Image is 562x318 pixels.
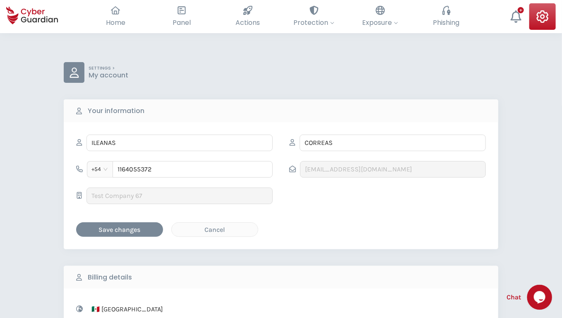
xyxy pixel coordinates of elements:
span: Actions [236,17,260,28]
button: Save changes [76,222,163,237]
div: Save changes [82,224,157,235]
button: Actions [215,3,281,30]
button: Cancel [171,222,258,237]
span: 🇲🇽 Mexico [91,301,268,317]
button: Phishing [413,3,480,30]
b: Billing details [88,272,132,282]
span: Protection [293,17,334,28]
b: Your information [88,106,144,116]
button: Exposure [347,3,413,30]
p: SETTINGS > [89,65,128,71]
span: Panel [173,17,191,28]
button: Panel [149,3,215,30]
iframe: chat widget [527,285,554,310]
span: Chat [507,292,521,302]
button: Home [83,3,149,30]
button: Protection [281,3,347,30]
span: Phishing [433,17,460,28]
span: Home [106,17,125,28]
div: Cancel [178,224,252,235]
p: My account [89,71,128,79]
span: +54 [91,163,108,176]
span: Exposure [362,17,398,28]
div: + [518,7,524,13]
